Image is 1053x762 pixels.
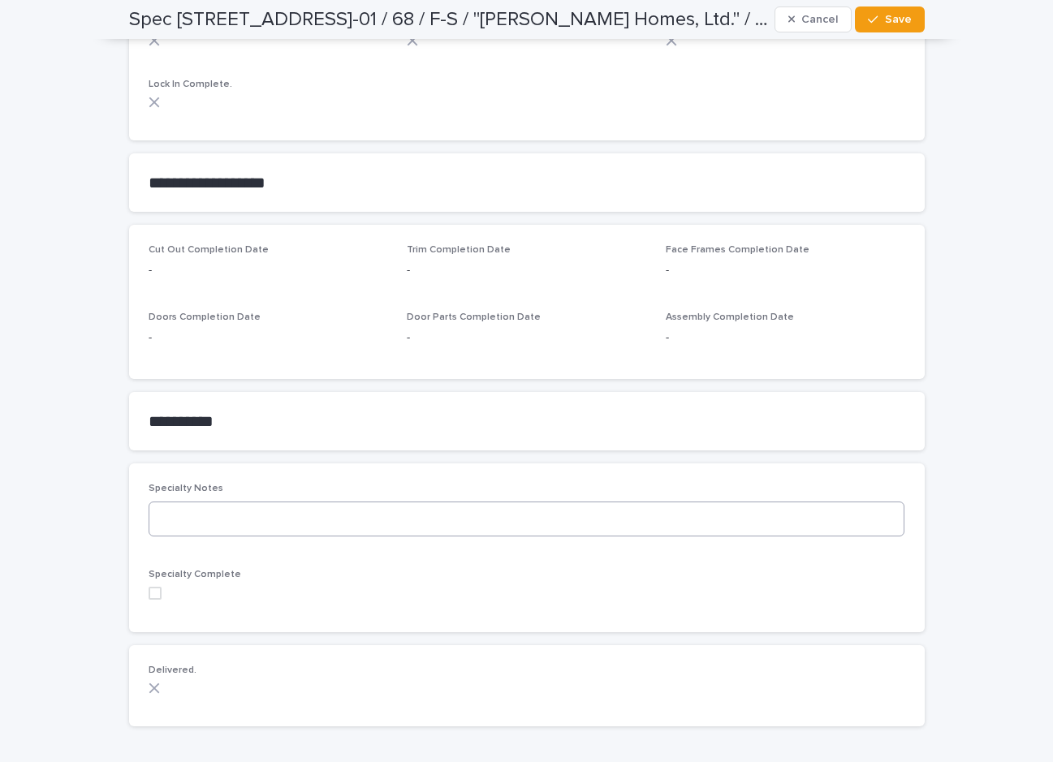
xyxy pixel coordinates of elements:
span: Face Frames Completion Date [666,245,809,255]
p: - [149,262,388,279]
span: Save [885,14,912,25]
button: Cancel [775,6,852,32]
button: Save [855,6,924,32]
span: Lock In Complete. [149,80,232,89]
p: - [666,262,905,279]
span: Doors Completion Date [149,312,261,322]
p: - [149,329,388,347]
span: Specialty Notes [149,484,223,493]
span: Cancel [801,14,838,25]
span: Cut Out Completion Date [149,245,269,255]
span: Specialty Complete [149,570,241,579]
span: Delivered. [149,665,196,675]
span: Door Parts Completion Date [407,312,541,322]
p: - [407,262,646,279]
p: - [666,329,905,347]
p: - [407,329,646,347]
h2: Spec 209 Ranch Heights / 5911-01 / 68 / F-S / "Sitterle Homes, Ltd." / Raymie Williams [129,8,768,32]
span: Assembly Completion Date [666,312,794,322]
span: Trim Completion Date [407,245,511,255]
